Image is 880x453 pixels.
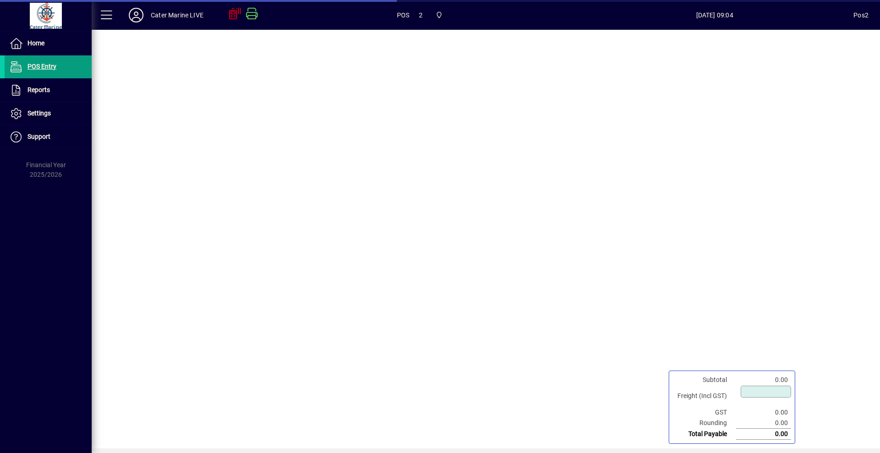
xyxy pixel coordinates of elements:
span: 2 [419,8,423,22]
div: Cater Marine LIVE [151,8,203,22]
td: GST [673,407,736,418]
td: 0.00 [736,418,791,429]
a: Settings [5,102,92,125]
span: POS [397,8,410,22]
td: 0.00 [736,429,791,440]
a: Support [5,126,92,148]
td: Rounding [673,418,736,429]
td: Freight (Incl GST) [673,385,736,407]
button: Profile [121,7,151,23]
a: Home [5,32,92,55]
div: Pos2 [853,8,869,22]
span: Settings [27,109,51,117]
span: Home [27,39,44,47]
span: [DATE] 09:04 [576,8,853,22]
td: Subtotal [673,375,736,385]
span: Reports [27,86,50,93]
td: 0.00 [736,407,791,418]
a: Reports [5,79,92,102]
td: 0.00 [736,375,791,385]
td: Total Payable [673,429,736,440]
span: POS Entry [27,63,56,70]
span: Support [27,133,50,140]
